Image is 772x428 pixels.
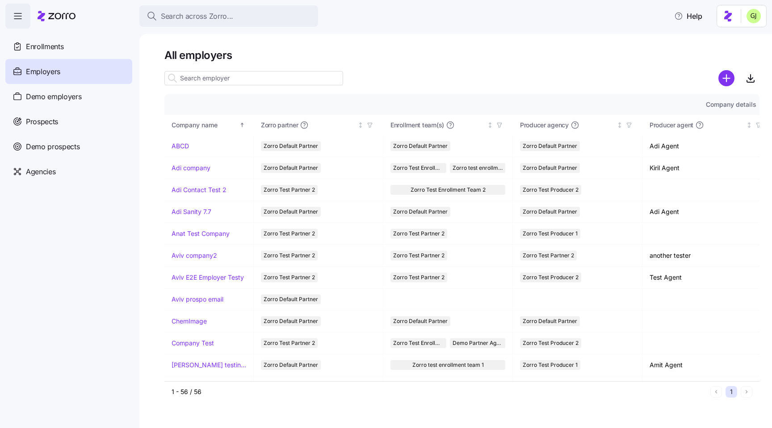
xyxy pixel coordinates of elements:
[523,360,578,370] span: Zorro Test Producer 1
[650,121,693,130] span: Producer agent
[239,122,245,128] div: Sorted ascending
[412,360,484,370] span: Zorro test enrollment team 1
[383,115,513,135] th: Enrollment team(s)Not sorted
[357,122,364,128] div: Not sorted
[26,91,82,102] span: Demo employers
[5,84,132,109] a: Demo employers
[393,338,444,348] span: Zorro Test Enrollment Team 2
[26,141,80,152] span: Demo prospects
[172,295,223,304] a: Aviv prospo email
[264,360,318,370] span: Zorro Default Partner
[164,115,254,135] th: Company nameSorted ascending
[393,273,445,282] span: Zorro Test Partner 2
[264,229,315,239] span: Zorro Test Partner 2
[523,229,578,239] span: Zorro Test Producer 1
[172,387,707,396] div: 1 - 56 / 56
[642,157,772,179] td: Kiril Agent
[393,141,448,151] span: Zorro Default Partner
[487,122,493,128] div: Not sorted
[5,134,132,159] a: Demo prospects
[642,354,772,376] td: Amit Agent
[393,251,445,260] span: Zorro Test Partner 2
[261,121,298,130] span: Zorro partner
[520,121,569,130] span: Producer agency
[523,141,577,151] span: Zorro Default Partner
[264,141,318,151] span: Zorro Default Partner
[523,273,579,282] span: Zorro Test Producer 2
[254,115,383,135] th: Zorro partnerNot sorted
[172,120,238,130] div: Company name
[264,251,315,260] span: Zorro Test Partner 2
[523,316,577,326] span: Zorro Default Partner
[741,386,752,398] button: Next page
[523,185,579,195] span: Zorro Test Producer 2
[523,163,577,173] span: Zorro Default Partner
[390,121,444,130] span: Enrollment team(s)
[172,317,207,326] a: ChemImage
[393,207,448,217] span: Zorro Default Partner
[642,245,772,267] td: another tester
[264,316,318,326] span: Zorro Default Partner
[642,135,772,157] td: Adi Agent
[674,11,702,21] span: Help
[393,163,444,173] span: Zorro Test Enrollment Team 2
[453,338,503,348] span: Demo Partner Agency
[26,66,60,77] span: Employers
[264,273,315,282] span: Zorro Test Partner 2
[172,251,217,260] a: Aviv company2
[5,159,132,184] a: Agencies
[642,115,772,135] th: Producer agentNot sorted
[172,142,189,151] a: ABCD
[393,229,445,239] span: Zorro Test Partner 2
[172,164,210,172] a: Adi company
[172,207,211,216] a: Adi Sanity 7.7
[642,267,772,289] td: Test Agent
[264,163,318,173] span: Zorro Default Partner
[172,273,244,282] a: Aviv E2E Employer Testy
[164,71,343,85] input: Search employer
[5,59,132,84] a: Employers
[264,338,315,348] span: Zorro Test Partner 2
[513,115,642,135] th: Producer agencyNot sorted
[164,48,759,62] h1: All employers
[26,166,55,177] span: Agencies
[5,34,132,59] a: Enrollments
[5,109,132,134] a: Prospects
[26,116,58,127] span: Prospects
[172,229,230,238] a: Anat Test Company
[718,70,734,86] svg: add icon
[617,122,623,128] div: Not sorted
[161,11,233,22] span: Search across Zorro...
[26,41,63,52] span: Enrollments
[411,185,486,195] span: Zorro Test Enrollment Team 2
[453,163,503,173] span: Zorro test enrollment team 1
[710,386,722,398] button: Previous page
[172,339,214,348] a: Company Test
[667,7,709,25] button: Help
[264,207,318,217] span: Zorro Default Partner
[393,316,448,326] span: Zorro Default Partner
[172,361,246,369] a: [PERSON_NAME] testing recording
[139,5,318,27] button: Search across Zorro...
[523,207,577,217] span: Zorro Default Partner
[726,386,737,398] button: 1
[642,376,772,398] td: some dude
[264,294,318,304] span: Zorro Default Partner
[642,201,772,223] td: Adi Agent
[172,185,227,194] a: Adi Contact Test 2
[747,9,761,23] img: b91c5c9db8bb9f3387758c2d7cf845d3
[746,122,752,128] div: Not sorted
[264,185,315,195] span: Zorro Test Partner 2
[523,251,574,260] span: Zorro Test Partner 2
[523,338,579,348] span: Zorro Test Producer 2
